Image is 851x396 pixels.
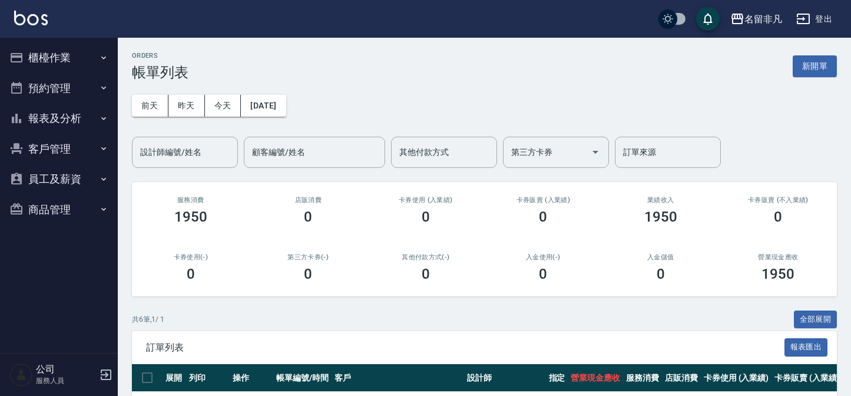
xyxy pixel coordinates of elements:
[784,341,828,352] a: 報表匯出
[332,364,465,392] th: 客戶
[792,8,837,30] button: 登出
[241,95,286,117] button: [DATE]
[422,209,430,225] h3: 0
[794,311,837,329] button: 全部展開
[5,73,113,104] button: 預約管理
[186,364,230,392] th: 列印
[146,253,236,261] h2: 卡券使用(-)
[568,364,623,392] th: 營業現金應收
[726,7,787,31] button: 名留非凡
[546,364,568,392] th: 指定
[5,194,113,225] button: 商品管理
[187,266,195,282] h3: 0
[5,103,113,134] button: 報表及分析
[304,209,312,225] h3: 0
[5,42,113,73] button: 櫃檯作業
[132,314,164,325] p: 共 6 筆, 1 / 1
[657,266,665,282] h3: 0
[132,64,188,81] h3: 帳單列表
[36,375,96,386] p: 服務人員
[774,209,782,225] h3: 0
[205,95,241,117] button: 今天
[464,364,545,392] th: 設計師
[381,196,471,204] h2: 卡券使用 (入業績)
[14,11,48,25] img: Logo
[174,209,207,225] h3: 1950
[701,364,772,392] th: 卡券使用 (入業績)
[5,134,113,164] button: 客戶管理
[132,95,168,117] button: 前天
[168,95,205,117] button: 昨天
[616,196,706,204] h2: 業績收入
[761,266,794,282] h3: 1950
[230,364,273,392] th: 操作
[264,253,353,261] h2: 第三方卡券(-)
[734,196,823,204] h2: 卡券販賣 (不入業績)
[36,364,96,375] h5: 公司
[381,253,471,261] h2: 其他付款方式(-)
[623,364,662,392] th: 服務消費
[771,364,843,392] th: 卡券販賣 (入業績)
[9,363,33,387] img: Person
[273,364,332,392] th: 帳單編號/時間
[539,209,547,225] h3: 0
[304,266,312,282] h3: 0
[784,338,828,357] button: 報表匯出
[793,60,837,71] a: 新開單
[696,7,720,31] button: save
[616,253,706,261] h2: 入金儲值
[539,266,547,282] h3: 0
[734,253,823,261] h2: 營業現金應收
[662,364,701,392] th: 店販消費
[146,196,236,204] h3: 服務消費
[793,55,837,77] button: 新開單
[586,143,605,161] button: Open
[132,52,188,60] h2: ORDERS
[499,253,588,261] h2: 入金使用(-)
[499,196,588,204] h2: 卡券販賣 (入業績)
[644,209,677,225] h3: 1950
[5,164,113,194] button: 員工及薪資
[163,364,186,392] th: 展開
[264,196,353,204] h2: 店販消費
[422,266,430,282] h3: 0
[744,12,782,27] div: 名留非凡
[146,342,784,354] span: 訂單列表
